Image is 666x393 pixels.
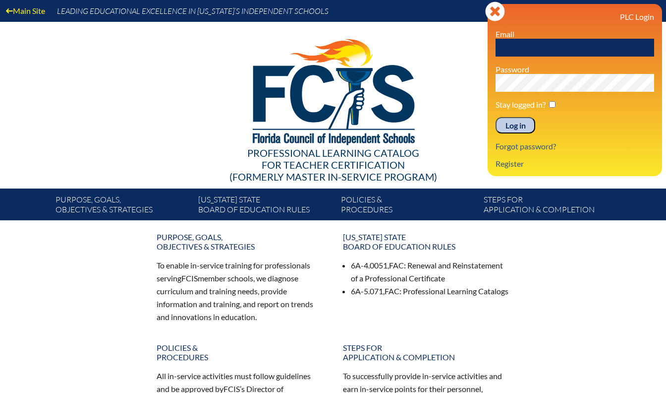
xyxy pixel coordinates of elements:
a: Register [492,157,528,170]
a: Steps forapplication & completion [337,339,515,366]
a: Purpose, goals,objectives & strategies [151,228,329,255]
input: Log in [496,117,535,134]
p: To enable in-service training for professionals serving member schools, we diagnose curriculum an... [157,259,323,323]
a: Policies &Procedures [151,339,329,366]
svg: Close [485,1,505,21]
a: Main Site [2,4,49,17]
a: [US_STATE] StateBoard of Education rules [337,228,515,255]
label: Password [496,65,529,74]
span: for Teacher Certification [262,159,405,171]
label: Email [496,29,514,39]
a: Purpose, goals,objectives & strategies [52,193,194,220]
a: Policies &Procedures [337,193,480,220]
h3: PLC Login [496,12,654,21]
li: 6A-5.071, : Professional Learning Catalogs [351,285,509,298]
li: 6A-4.0051, : Renewal and Reinstatement of a Professional Certificate [351,259,509,285]
a: Steps forapplication & completion [480,193,622,220]
div: Professional Learning Catalog (formerly Master In-service Program) [48,147,618,183]
span: FAC [385,286,399,296]
a: [US_STATE] StateBoard of Education rules [194,193,337,220]
span: FCIS [181,273,198,283]
img: FCISlogo221.eps [231,22,436,157]
a: Forgot password? [492,139,560,153]
span: FAC [389,261,404,270]
label: Stay logged in? [496,100,546,109]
